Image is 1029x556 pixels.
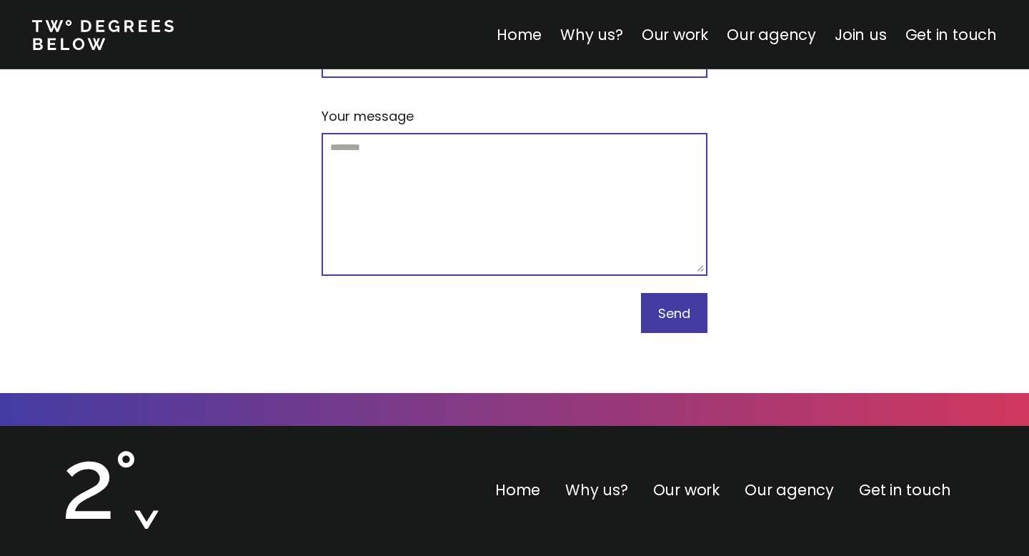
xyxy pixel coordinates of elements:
a: Get in touch [859,480,950,500]
button: Send [641,293,707,333]
a: Join us [835,24,887,45]
textarea: Your message [322,133,707,276]
a: Why us? [560,24,623,45]
a: Our agency [727,24,816,45]
a: Home [497,24,542,45]
a: Our work [642,24,708,45]
p: Your message [322,106,414,126]
a: Home [495,480,540,500]
a: Get in touch [905,24,997,45]
a: Our agency [745,480,834,500]
a: Why us? [565,480,628,500]
span: Send [658,304,690,322]
a: Our work [653,480,720,500]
